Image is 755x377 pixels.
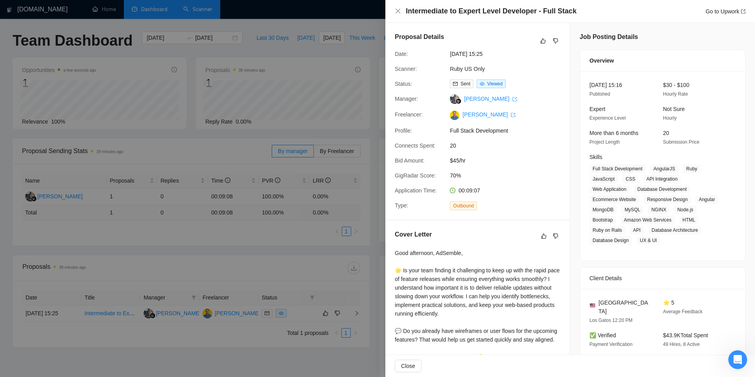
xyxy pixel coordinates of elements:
span: Expert [589,106,605,112]
span: like [540,38,546,44]
span: 49 Hires, 8 Active [663,342,700,347]
div: Client Details [589,268,736,289]
span: ✅ Verified [589,332,616,338]
span: Experience Level [589,115,626,121]
h5: Proposal Details [395,32,444,42]
button: Close [395,8,401,15]
span: [DATE] 15:25 [450,50,568,58]
span: export [511,113,516,117]
span: ⭐ 5 [663,299,674,306]
span: Outbound [450,201,477,210]
iframe: Intercom live chat [728,350,747,369]
span: MongoDB [589,205,617,214]
span: dislike [553,233,558,239]
span: API Integration [643,175,681,183]
h5: Job Posting Details [580,32,638,42]
span: clock-circle [450,188,455,193]
span: Viewed [487,81,503,87]
span: NGINX [648,205,669,214]
span: Skills [589,154,602,160]
span: Database Architecture [648,226,701,235]
span: Amazon Web Services [621,216,674,224]
span: $43.9K Total Spent [663,332,708,338]
a: Go to Upworkexport [705,8,746,15]
img: 🇺🇸 [590,303,595,308]
span: Responsive Design [644,195,691,204]
span: CSS [622,175,639,183]
span: AngularJS [650,164,678,173]
span: $30 - $100 [663,82,689,88]
span: Hourly Rate [663,91,688,97]
span: Bid Amount: [395,157,425,164]
span: Connects Spent: [395,142,436,149]
span: mail [453,81,458,86]
span: like [541,233,547,239]
span: API [630,226,644,235]
span: Ruby [683,164,700,173]
span: Submission Price [663,139,700,145]
span: HTML [679,216,699,224]
span: Ruby on Rails [589,226,625,235]
span: Full Stack Development [450,126,568,135]
h4: Intermediate to Expert Level Developer - Full Stack [406,6,576,16]
h5: Cover Letter [395,230,432,239]
span: More than 6 months [589,130,639,136]
span: Full Stack Development [589,164,646,173]
span: Project Length [589,139,620,145]
span: Node.js [674,205,696,214]
button: Close [395,360,422,372]
a: Ruby US Only [450,66,485,72]
span: Database Design [589,236,632,245]
span: close [395,8,401,14]
span: Average Feedback [663,309,703,314]
img: gigradar-bm.png [456,98,461,104]
span: dislike [553,38,558,44]
span: Ecommerce Website [589,195,639,204]
span: Status: [395,81,412,87]
button: dislike [551,231,560,241]
span: Payment Verification [589,342,632,347]
span: eye [480,81,484,86]
span: 70% [450,171,568,180]
span: Manager: [395,96,418,102]
span: $45/hr [450,156,568,165]
span: [DATE] 15:16 [589,82,622,88]
span: Date: [395,51,408,57]
img: c1Q7O-tEjht1dvy7r9Ak-GVc4RdktczOlYT--XHuXsJ1SG4BEcaaIl3ervX4NhNIQg [450,111,459,120]
span: Scanner: [395,66,417,72]
div: Good afternoon, AdSemble, 🌟 Is your team finding it challenging to keep up with the rapid pace of... [395,249,560,361]
span: Overview [589,56,614,65]
span: Bootstrap [589,216,616,224]
button: like [538,36,548,46]
span: Type: [395,202,408,209]
span: Web Application [589,185,630,194]
button: like [539,231,549,241]
span: export [512,97,517,102]
span: [GEOGRAPHIC_DATA] [598,298,650,316]
span: Close [401,362,415,370]
span: Profile: [395,128,412,134]
a: [PERSON_NAME] export [462,111,516,118]
span: Los Gatos 12:20 PM [589,318,632,323]
span: 00:09:07 [459,187,480,194]
span: 20 [450,141,568,150]
span: JavaScript [589,175,618,183]
span: Application Time: [395,187,437,194]
span: Hourly [663,115,677,121]
span: MySQL [621,205,643,214]
span: Database Development [634,185,690,194]
span: Angular [696,195,718,204]
span: Freelancer: [395,111,423,118]
span: GigRadar Score: [395,172,436,179]
span: 20 [663,130,669,136]
span: Published [589,91,610,97]
span: UX & UI [637,236,660,245]
span: Sent [460,81,470,87]
span: export [741,9,746,14]
a: [PERSON_NAME] export [464,96,517,102]
span: Not Sure [663,106,685,112]
button: dislike [551,36,560,46]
